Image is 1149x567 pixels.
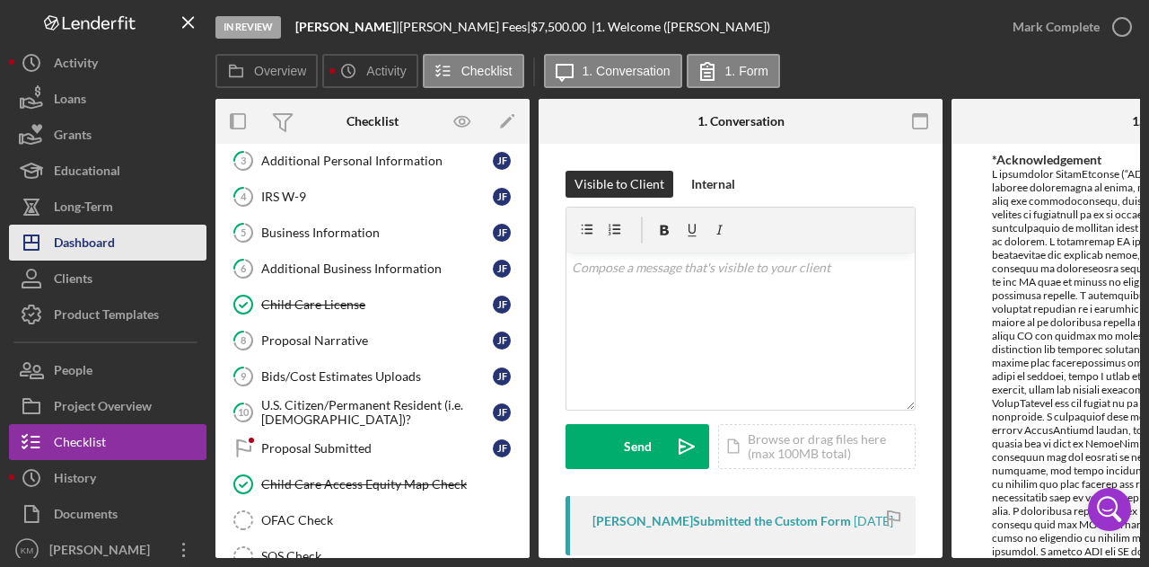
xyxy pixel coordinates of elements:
[9,460,206,496] button: History
[493,439,511,457] div: J F
[54,460,96,501] div: History
[295,19,396,34] b: [PERSON_NAME]
[399,20,531,34] div: [PERSON_NAME] Fees |
[682,171,744,198] button: Internal
[9,424,206,460] button: Checklist
[261,369,493,384] div: Bids/Cost Estimates Uploads
[1013,9,1100,45] div: Mark Complete
[9,352,206,388] button: People
[215,54,318,88] button: Overview
[224,215,521,251] a: 5Business InformationJF
[54,297,159,337] div: Product Templates
[9,496,206,532] button: Documents
[261,297,493,312] div: Child Care License
[493,403,511,421] div: J F
[493,296,511,314] div: J F
[9,261,206,297] button: Clients
[261,477,520,492] div: Child Care Access Equity Map Check
[261,190,493,204] div: IRS W-9
[224,466,521,502] a: Child Care Access Equity Map Check
[592,20,770,34] div: | 1. Welcome ([PERSON_NAME])
[322,54,417,88] button: Activity
[461,64,513,78] label: Checklist
[261,154,493,168] div: Additional Personal Information
[1088,488,1131,531] div: Open Intercom Messenger
[531,20,592,34] div: $7,500.00
[583,64,671,78] label: 1. Conversation
[493,368,511,385] div: J F
[9,117,206,153] button: Grants
[21,545,33,555] text: KM
[215,16,281,39] div: In Review
[691,171,735,198] div: Internal
[574,171,664,198] div: Visible to Client
[54,117,92,157] div: Grants
[544,54,682,88] button: 1. Conversation
[261,226,493,240] div: Business Information
[54,45,98,85] div: Activity
[493,332,511,350] div: J F
[346,114,399,128] div: Checklist
[54,352,92,393] div: People
[493,224,511,242] div: J F
[9,45,206,81] button: Activity
[54,496,118,536] div: Documents
[224,287,521,323] a: Child Care LicenseJF
[9,153,206,189] button: Educational
[9,225,206,261] button: Dashboard
[238,406,250,418] tspan: 10
[566,424,709,469] button: Send
[992,152,1101,167] label: *Acknowledgement
[54,225,115,265] div: Dashboard
[224,143,521,179] a: 3Additional Personal InformationJF
[261,549,520,563] div: SOS Check
[9,81,206,117] button: Loans
[224,359,521,394] a: 9Bids/Cost Estimates UploadsJF
[54,81,86,121] div: Loans
[224,179,521,215] a: 4IRS W-9JF
[261,398,493,427] div: U.S. Citizen/Permanent Resident (i.e. [DEMOGRAPHIC_DATA])?
[995,9,1140,45] button: Mark Complete
[261,441,493,456] div: Proposal Submitted
[224,394,521,430] a: 10U.S. Citizen/Permanent Resident (i.e. [DEMOGRAPHIC_DATA])?JF
[54,153,120,193] div: Educational
[241,370,247,382] tspan: 9
[224,251,521,287] a: 6Additional Business InformationJF
[241,190,247,202] tspan: 4
[592,514,851,528] div: [PERSON_NAME] Submitted the Custom Form
[241,262,247,274] tspan: 6
[54,424,106,465] div: Checklist
[9,388,206,424] button: Project Overview
[9,189,206,225] button: Long-Term
[366,64,406,78] label: Activity
[493,188,511,206] div: J F
[241,226,246,238] tspan: 5
[854,514,893,528] time: 2025-07-09 21:42
[261,261,493,276] div: Additional Business Information
[9,297,206,332] button: Product Templates
[493,152,511,170] div: J F
[566,171,673,198] button: Visible to Client
[725,64,768,78] label: 1. Form
[54,388,152,429] div: Project Overview
[224,502,521,538] a: OFAC Check
[261,513,520,527] div: OFAC Check
[295,20,399,34] div: |
[624,424,652,469] div: Send
[54,189,113,229] div: Long-Term
[224,430,521,466] a: Proposal SubmittedJF
[697,114,785,128] div: 1. Conversation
